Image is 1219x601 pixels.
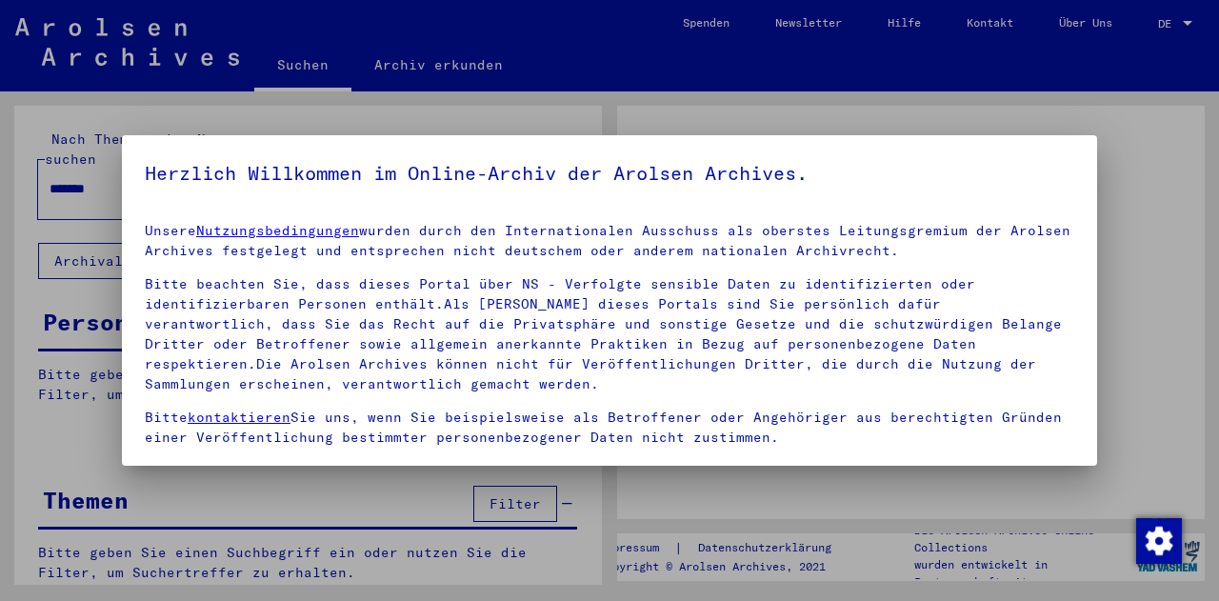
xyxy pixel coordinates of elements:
p: Bitte Sie uns, wenn Sie beispielsweise als Betroffener oder Angehöriger aus berechtigten Gründen ... [145,408,1074,448]
div: Изменить согласие [1135,517,1181,563]
h5: Herzlich Willkommen im Online-Archiv der Arolsen Archives. [145,158,1074,189]
a: Datenrichtlinie [410,462,539,479]
img: Изменить согласие [1136,518,1182,564]
a: Nutzungsbedingungen [196,222,359,239]
p: Bitte beachten Sie, dass dieses Portal über NS - Verfolgte sensible Daten zu identifizierten oder... [145,274,1074,394]
p: Hier erfahren Sie mehr über die der Arolsen Archives. [145,461,1074,481]
p: Unsere wurden durch den Internationalen Ausschuss als oberstes Leitungsgremium der Arolsen Archiv... [145,221,1074,261]
a: kontaktieren [188,409,290,426]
